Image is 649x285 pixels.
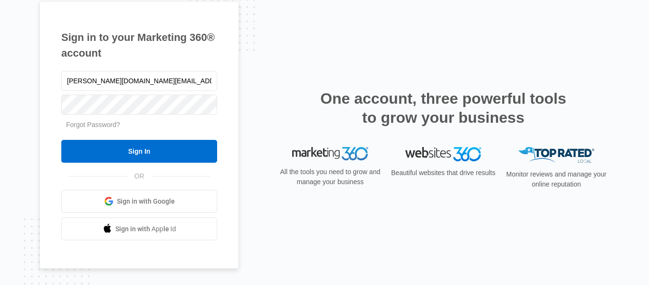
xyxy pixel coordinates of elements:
p: Beautiful websites that drive results [390,168,496,178]
img: Top Rated Local [518,147,594,163]
h2: One account, three powerful tools to grow your business [317,89,569,127]
input: Email [61,71,217,91]
span: OR [128,171,151,181]
input: Sign In [61,140,217,163]
h1: Sign in to your Marketing 360® account [61,29,217,61]
a: Sign in with Apple Id [61,217,217,240]
p: All the tools you need to grow and manage your business [277,167,383,187]
a: Sign in with Google [61,190,217,213]
img: Marketing 360 [292,147,368,160]
span: Sign in with Google [117,197,175,206]
span: Sign in with Apple Id [115,224,176,234]
a: Forgot Password? [66,121,120,128]
p: Monitor reviews and manage your online reputation [503,169,610,189]
img: Websites 360 [405,147,481,161]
